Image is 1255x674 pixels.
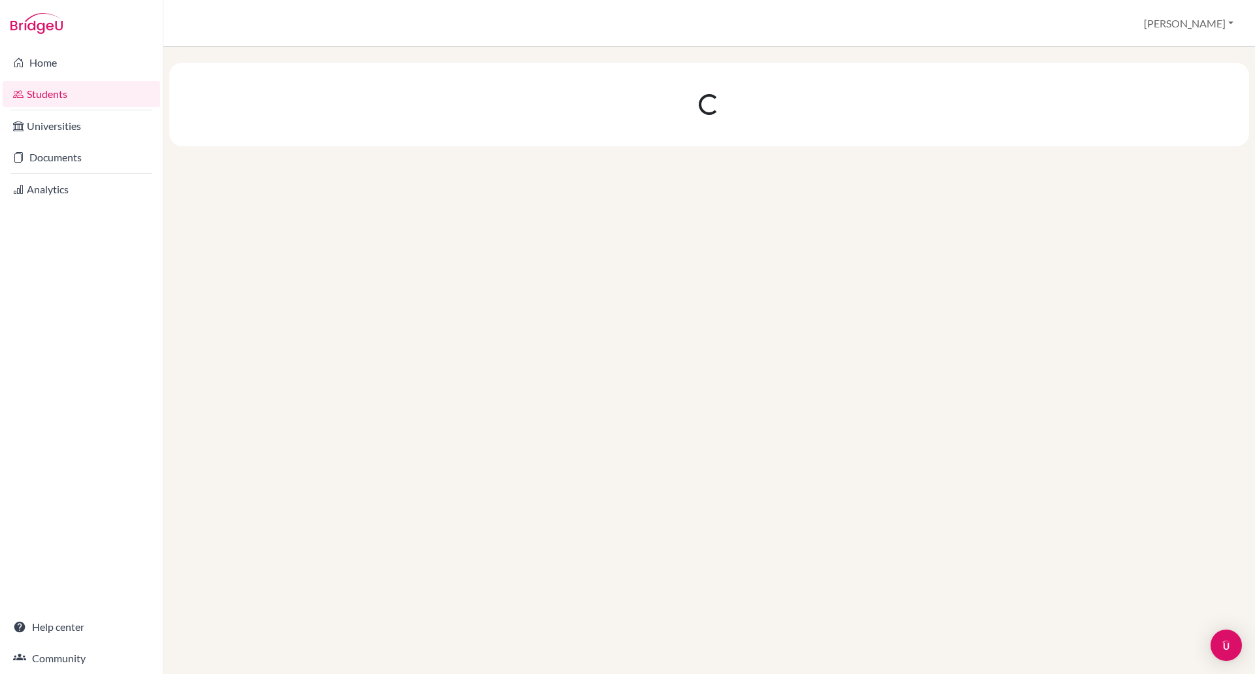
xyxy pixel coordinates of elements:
[3,645,160,671] a: Community
[3,81,160,107] a: Students
[3,144,160,170] a: Documents
[3,614,160,640] a: Help center
[1211,630,1242,661] div: Open Intercom Messenger
[3,50,160,76] a: Home
[3,176,160,202] a: Analytics
[3,113,160,139] a: Universities
[10,13,63,34] img: Bridge-U
[1138,11,1239,36] button: [PERSON_NAME]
